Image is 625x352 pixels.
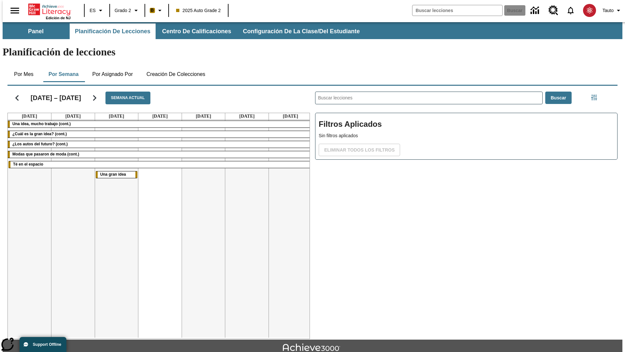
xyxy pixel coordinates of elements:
div: Una idea, mucho trabajo (cont.) [8,121,312,127]
button: Por mes [7,66,40,82]
a: Centro de recursos, Se abrirá en una pestaña nueva. [545,2,562,19]
span: Centro de calificaciones [162,28,231,35]
span: ES [90,7,96,14]
div: Filtros Aplicados [315,113,618,160]
a: 10 de octubre de 2025 [194,113,212,120]
span: ¿Los autos del futuro? (cont.) [12,142,68,146]
button: Panel [3,23,68,39]
a: 9 de octubre de 2025 [151,113,169,120]
span: 2025 Auto Grade 2 [176,7,221,14]
div: Una gran idea [96,171,138,178]
button: Abrir el menú lateral [5,1,24,20]
a: Portada [28,3,71,16]
div: Modas que pasaron de moda (cont.) [8,151,312,158]
span: ¿Cuál es la gran idea? (cont.) [12,132,67,136]
span: Modas que pasaron de moda (cont.) [12,152,79,156]
span: Planificación de lecciones [75,28,150,35]
div: Calendario [2,83,310,339]
div: Subbarra de navegación [3,23,366,39]
div: Portada [28,2,71,20]
button: Planificación de lecciones [70,23,156,39]
a: 11 de octubre de 2025 [238,113,256,120]
span: Configuración de la clase/del estudiante [243,28,360,35]
span: Panel [28,28,44,35]
a: 6 de octubre de 2025 [21,113,38,120]
button: Por asignado por [87,66,138,82]
button: Buscar [545,92,572,104]
button: Regresar [9,90,25,106]
img: avatar image [583,4,596,17]
div: Subbarra de navegación [3,22,622,39]
button: Menú lateral de filtros [588,91,601,104]
button: Escoja un nuevo avatar [579,2,600,19]
a: 12 de octubre de 2025 [282,113,299,120]
button: Lenguaje: ES, Selecciona un idioma [87,5,107,16]
div: ¿Cuál es la gran idea? (cont.) [8,131,312,138]
button: Semana actual [105,92,150,104]
span: Edición de NJ [46,16,71,20]
h1: Planificación de lecciones [3,46,622,58]
h2: [DATE] – [DATE] [31,94,81,102]
button: Creación de colecciones [141,66,211,82]
button: Perfil/Configuración [600,5,625,16]
a: Centro de información [527,2,545,20]
button: Configuración de la clase/del estudiante [238,23,365,39]
button: Seguir [86,90,103,106]
button: Por semana [43,66,84,82]
span: Una idea, mucho trabajo (cont.) [12,122,71,126]
span: Support Offline [33,342,61,347]
a: 7 de octubre de 2025 [64,113,82,120]
div: ¿Los autos del futuro? (cont.) [8,141,312,148]
span: Tauto [603,7,614,14]
span: Grado 2 [115,7,131,14]
button: Centro de calificaciones [157,23,236,39]
h2: Filtros Aplicados [319,116,614,132]
button: Support Offline [20,337,66,352]
span: Té en el espacio [13,162,43,167]
button: Grado: Grado 2, Elige un grado [112,5,143,16]
p: Sin filtros aplicados [319,132,614,139]
div: Buscar [310,83,618,339]
div: Té en el espacio [8,161,312,168]
input: Buscar campo [412,5,502,16]
button: Boost El color de la clase es anaranjado claro. Cambiar el color de la clase. [147,5,166,16]
a: Notificaciones [562,2,579,19]
span: B [151,6,154,14]
a: 8 de octubre de 2025 [107,113,125,120]
span: Una gran idea [100,172,126,177]
input: Buscar lecciones [315,92,542,104]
